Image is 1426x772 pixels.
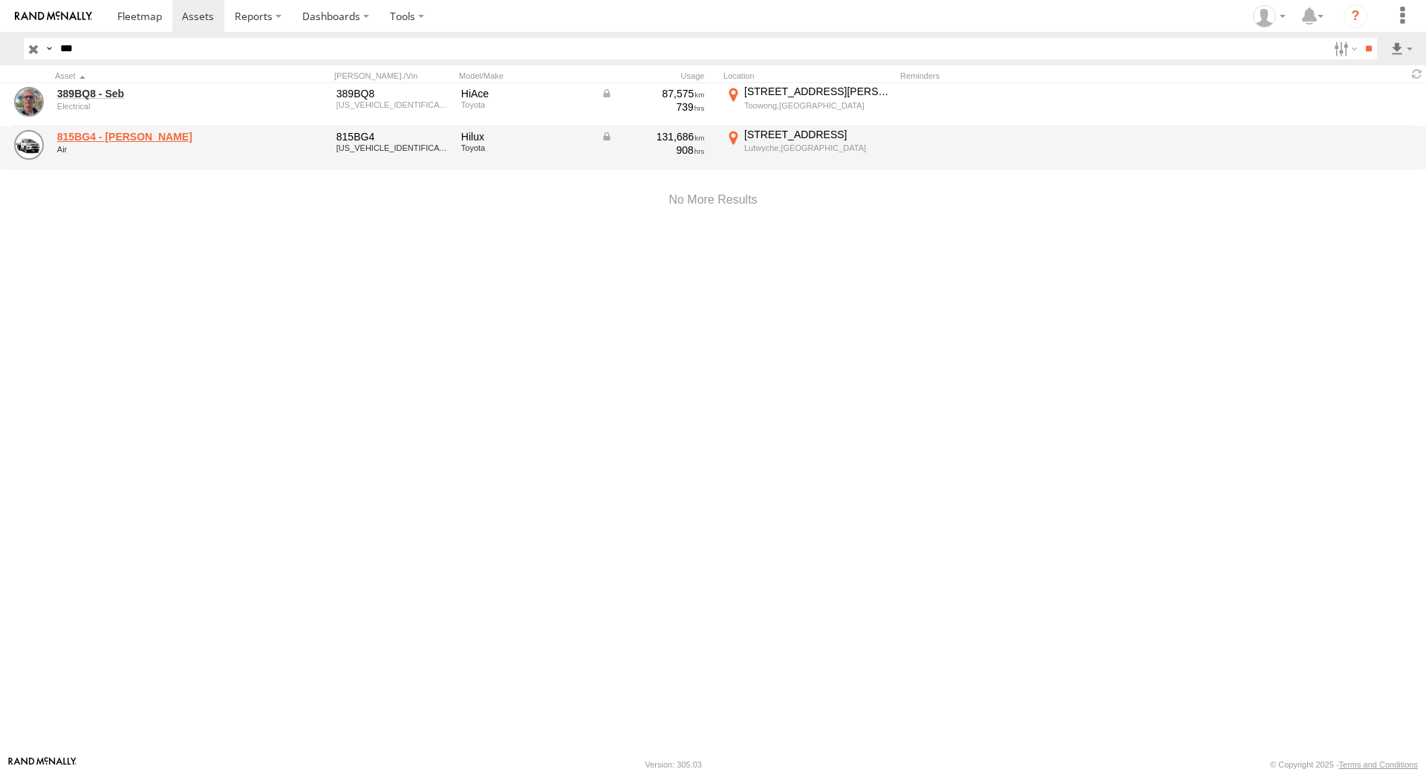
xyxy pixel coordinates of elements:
[57,145,261,154] div: undefined
[723,85,894,125] label: Click to View Current Location
[601,130,705,143] div: Data from Vehicle CANbus
[1389,38,1414,59] label: Export results as...
[645,760,702,769] div: Version: 305.03
[599,71,717,81] div: Usage
[334,71,453,81] div: [PERSON_NAME]./Vin
[1408,67,1426,81] span: Refresh
[1328,38,1360,59] label: Search Filter Options
[1344,4,1367,28] i: ?
[601,100,705,114] div: 739
[336,130,451,143] div: 815BG4
[14,130,44,160] a: View Asset Details
[601,87,705,100] div: Data from Vehicle CANbus
[900,71,1138,81] div: Reminders
[43,38,55,59] label: Search Query
[55,71,263,81] div: Click to Sort
[744,128,892,141] div: [STREET_ADDRESS]
[461,87,590,100] div: HiAce
[336,100,451,109] div: JTFRA3AP508025888
[461,143,590,152] div: Toyota
[461,130,590,143] div: Hilux
[14,87,44,117] a: View Asset Details
[1248,5,1291,27] div: Aaron Cluff
[336,143,451,152] div: MR0CX3CB104320218
[8,757,76,772] a: Visit our Website
[723,71,894,81] div: Location
[336,87,451,100] div: 389BQ8
[744,85,892,98] div: [STREET_ADDRESS][PERSON_NAME]
[601,143,705,157] div: 908
[1339,760,1418,769] a: Terms and Conditions
[57,102,261,111] div: undefined
[57,130,261,143] a: 815BG4 - [PERSON_NAME]
[1270,760,1418,769] div: © Copyright 2025 -
[461,100,590,109] div: Toyota
[744,143,892,153] div: Lutwyche,[GEOGRAPHIC_DATA]
[744,100,892,111] div: Toowong,[GEOGRAPHIC_DATA]
[723,128,894,168] label: Click to View Current Location
[57,87,261,100] a: 389BQ8 - Seb
[15,11,92,22] img: rand-logo.svg
[459,71,593,81] div: Model/Make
